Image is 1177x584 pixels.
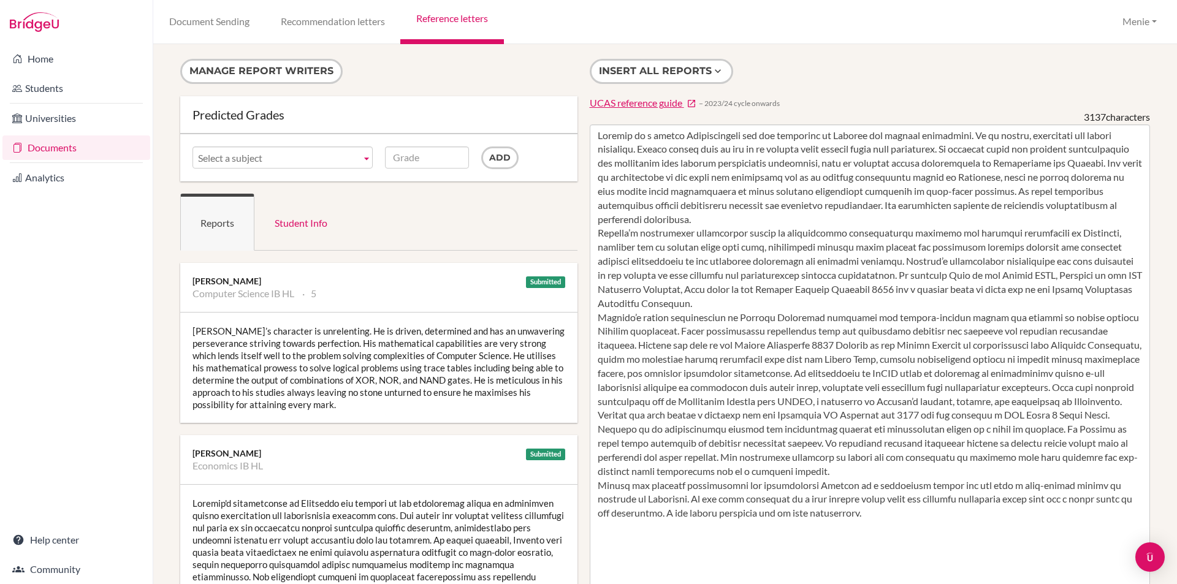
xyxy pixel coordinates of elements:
button: Insert all reports [590,59,733,84]
span: Select a subject [198,147,356,169]
span: − 2023/24 cycle onwards [699,98,780,108]
a: Analytics [2,165,150,190]
div: Submitted [526,276,565,288]
input: Grade [385,146,469,169]
a: Community [2,557,150,582]
div: Open Intercom Messenger [1135,542,1165,572]
a: UCAS reference guide [590,96,696,110]
div: [PERSON_NAME]’s character is unrelenting. He is driven, determined and has an unwavering persever... [180,313,577,423]
a: Documents [2,135,150,160]
li: 5 [302,287,316,300]
button: Manage report writers [180,59,343,84]
div: characters [1084,110,1150,124]
span: UCAS reference guide [590,97,682,108]
a: Universities [2,106,150,131]
div: Predicted Grades [192,108,565,121]
li: Economics IB HL [192,460,263,472]
img: Bridge-U [10,12,59,32]
a: Students [2,76,150,100]
a: Reports [180,194,254,251]
div: [PERSON_NAME] [192,447,565,460]
span: 3137 [1084,111,1106,123]
button: Menie [1117,10,1162,33]
a: Home [2,47,150,71]
a: Help center [2,528,150,552]
li: Computer Science IB HL [192,287,294,300]
a: Student Info [254,194,348,251]
div: [PERSON_NAME] [192,275,565,287]
div: Submitted [526,449,565,460]
input: Add [481,146,519,169]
